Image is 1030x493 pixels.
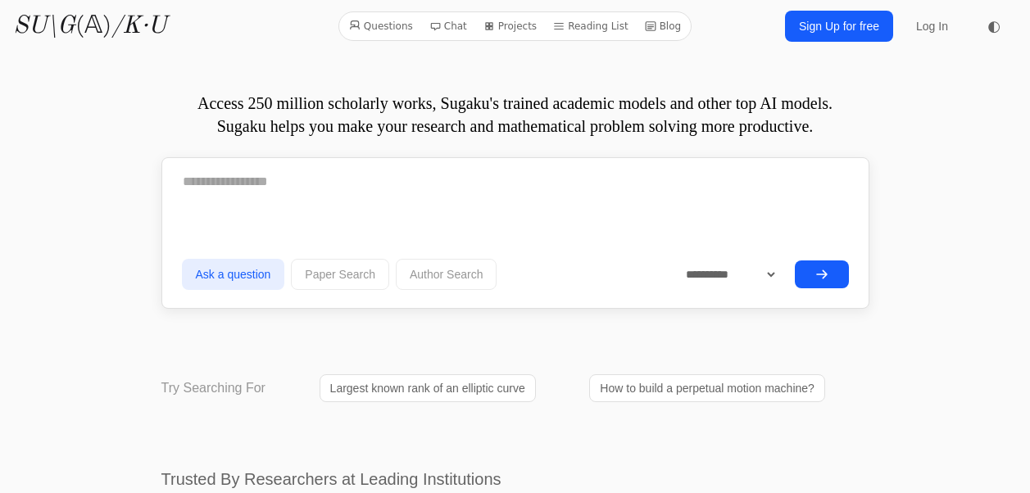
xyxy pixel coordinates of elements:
[477,16,543,37] a: Projects
[423,16,474,37] a: Chat
[320,374,536,402] a: Largest known rank of an elliptic curve
[111,14,166,38] i: /K·U
[182,259,285,290] button: Ask a question
[13,11,166,41] a: SU\G(𝔸)/K·U
[161,92,869,138] p: Access 250 million scholarly works, Sugaku's trained academic models and other top AI models. Sug...
[638,16,688,37] a: Blog
[978,10,1010,43] button: ◐
[589,374,825,402] a: How to build a perpetual motion machine?
[906,11,958,41] a: Log In
[547,16,635,37] a: Reading List
[161,468,869,491] h2: Trusted By Researchers at Leading Institutions
[987,19,1001,34] span: ◐
[785,11,893,42] a: Sign Up for free
[291,259,389,290] button: Paper Search
[13,14,75,38] i: SU\G
[396,259,497,290] button: Author Search
[161,378,265,398] p: Try Searching For
[343,16,420,37] a: Questions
